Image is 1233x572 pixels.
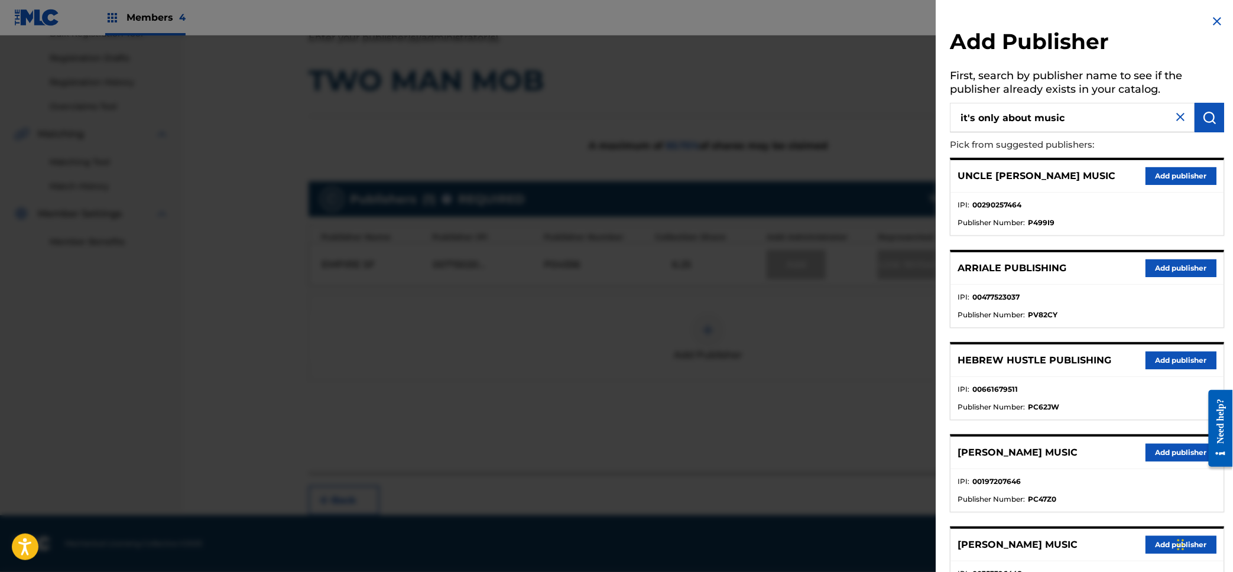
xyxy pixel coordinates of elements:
[973,384,1018,395] strong: 00661679511
[958,261,1067,275] p: ARRIALE PUBLISHING
[1028,217,1055,228] strong: P499I9
[958,476,970,487] span: IPI :
[950,28,1225,58] h2: Add Publisher
[958,494,1026,505] span: Publisher Number :
[1146,167,1217,185] button: Add publisher
[950,103,1195,132] input: Search publisher's name
[958,169,1116,183] p: UNCLE [PERSON_NAME] MUSIC
[1146,444,1217,461] button: Add publisher
[958,217,1026,228] span: Publisher Number :
[958,402,1026,412] span: Publisher Number :
[1174,515,1233,572] iframe: Chat Widget
[973,476,1021,487] strong: 00197207646
[958,292,970,303] span: IPI :
[958,446,1078,460] p: [PERSON_NAME] MUSIC
[958,200,970,210] span: IPI :
[973,292,1020,303] strong: 00477523037
[1028,402,1060,412] strong: PC62JW
[14,9,60,26] img: MLC Logo
[126,11,186,24] span: Members
[950,132,1157,158] p: Pick from suggested publishers:
[958,384,970,395] span: IPI :
[1177,527,1185,563] div: Drag
[958,353,1112,368] p: HEBREW HUSTLE PUBLISHING
[1146,259,1217,277] button: Add publisher
[973,200,1022,210] strong: 00290257464
[1174,110,1188,124] img: close
[958,538,1078,552] p: [PERSON_NAME] MUSIC
[179,12,186,23] span: 4
[1203,110,1217,125] img: Search Works
[1146,352,1217,369] button: Add publisher
[1146,536,1217,554] button: Add publisher
[950,66,1225,103] h5: First, search by publisher name to see if the publisher already exists in your catalog.
[1200,381,1233,476] iframe: Resource Center
[105,11,119,25] img: Top Rightsholders
[1028,494,1057,505] strong: PC47Z0
[958,310,1026,320] span: Publisher Number :
[1028,310,1058,320] strong: PV82CY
